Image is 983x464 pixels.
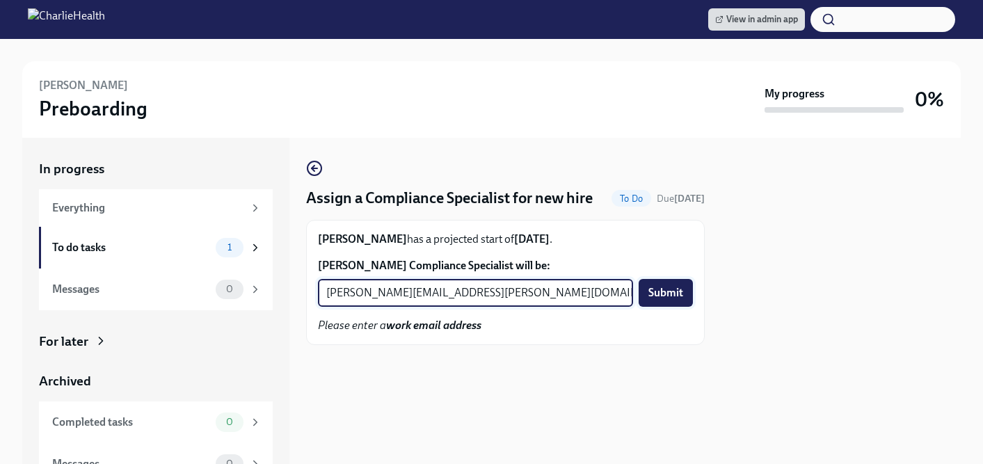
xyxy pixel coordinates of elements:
span: 1 [219,242,240,253]
div: Everything [52,200,243,216]
div: Completed tasks [52,415,210,430]
strong: [DATE] [674,193,705,205]
div: For later [39,333,88,351]
a: In progress [39,160,273,178]
input: Enter their work email address [318,279,633,307]
h6: [PERSON_NAME] [39,78,128,93]
span: 0 [218,417,241,427]
div: Messages [52,282,210,297]
span: 0 [218,284,241,294]
label: [PERSON_NAME] Compliance Specialist will be: [318,258,693,273]
a: Everything [39,189,273,227]
em: Please enter a [318,319,481,332]
button: Submit [639,279,693,307]
a: Messages0 [39,269,273,310]
img: CharlieHealth [28,8,105,31]
span: September 16th, 2025 09:00 [657,192,705,205]
h3: Preboarding [39,96,147,121]
span: To Do [612,193,651,204]
a: For later [39,333,273,351]
a: Completed tasks0 [39,401,273,443]
span: Submit [648,286,683,300]
a: Archived [39,372,273,390]
a: To do tasks1 [39,227,273,269]
strong: [DATE] [514,232,550,246]
h3: 0% [915,87,944,112]
span: Due [657,193,705,205]
strong: work email address [386,319,481,332]
div: To do tasks [52,240,210,255]
strong: My progress [765,86,824,102]
p: has a projected start of . [318,232,693,247]
span: View in admin app [715,13,798,26]
a: View in admin app [708,8,805,31]
strong: [PERSON_NAME] [318,232,407,246]
h4: Assign a Compliance Specialist for new hire [306,188,593,209]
